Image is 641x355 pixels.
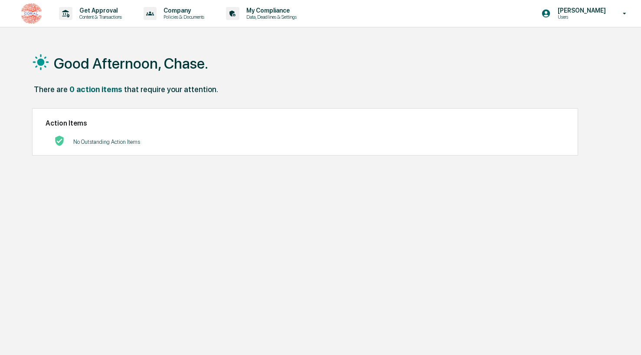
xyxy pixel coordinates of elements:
img: No Actions logo [54,136,65,146]
h2: Action Items [46,119,565,127]
p: Company [157,7,209,14]
p: [PERSON_NAME] [551,7,610,14]
div: There are [34,85,68,94]
h1: Good Afternoon, Chase. [54,55,208,72]
p: Users [551,14,610,20]
p: Get Approval [72,7,126,14]
p: No Outstanding Action Items [73,139,140,145]
div: that require your attention. [124,85,218,94]
p: My Compliance [239,7,301,14]
p: Content & Transactions [72,14,126,20]
p: Policies & Documents [157,14,209,20]
div: 0 action items [69,85,122,94]
img: logo [21,3,42,24]
p: Data, Deadlines & Settings [239,14,301,20]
